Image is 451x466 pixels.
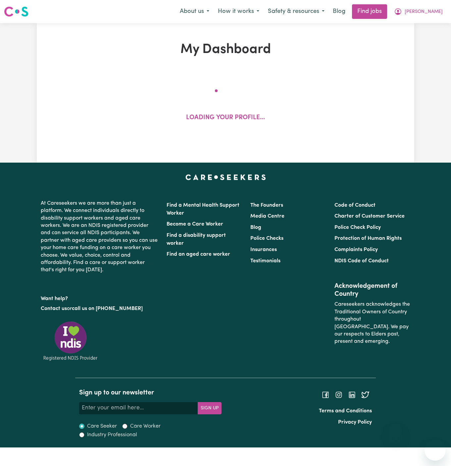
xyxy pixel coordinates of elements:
[319,408,372,414] a: Terms and Conditions
[175,5,214,19] button: About us
[41,292,159,302] p: Want help?
[167,203,239,216] a: Find a Mental Health Support Worker
[250,203,283,208] a: The Founders
[334,247,378,252] a: Complaints Policy
[4,4,28,19] a: Careseekers logo
[335,392,343,397] a: Follow Careseekers on Instagram
[41,320,100,362] img: Registered NDIS provider
[87,431,137,439] label: Industry Professional
[250,247,277,252] a: Insurances
[72,306,143,311] a: call us on [PHONE_NUMBER]
[79,389,222,397] h2: Sign up to our newsletter
[104,42,347,58] h1: My Dashboard
[334,258,389,264] a: NDIS Code of Conduct
[167,233,226,246] a: Find a disability support worker
[185,175,266,180] a: Careseekers home page
[390,5,447,19] button: My Account
[130,422,161,430] label: Care Worker
[250,214,284,219] a: Media Centre
[167,222,223,227] a: Become a Care Worker
[41,197,159,277] p: At Careseekers we are more than just a platform. We connect individuals directly to disability su...
[167,252,230,257] a: Find an aged care worker
[250,225,261,230] a: Blog
[41,306,67,311] a: Contact us
[361,392,369,397] a: Follow Careseekers on Twitter
[329,4,349,19] a: Blog
[198,402,222,414] button: Subscribe
[334,236,402,241] a: Protection of Human Rights
[334,298,410,348] p: Careseekers acknowledges the Traditional Owners of Country throughout [GEOGRAPHIC_DATA]. We pay o...
[338,420,372,425] a: Privacy Policy
[250,236,283,241] a: Police Checks
[348,392,356,397] a: Follow Careseekers on LinkedIn
[87,422,117,430] label: Care Seeker
[264,5,329,19] button: Safety & resources
[41,302,159,315] p: or
[389,424,402,437] iframe: Close message
[334,214,405,219] a: Charter of Customer Service
[4,6,28,18] img: Careseekers logo
[322,392,329,397] a: Follow Careseekers on Facebook
[334,203,376,208] a: Code of Conduct
[214,5,264,19] button: How it works
[79,402,198,414] input: Enter your email here...
[425,440,446,461] iframe: Button to launch messaging window
[405,8,443,16] span: [PERSON_NAME]
[250,258,280,264] a: Testimonials
[186,113,265,123] p: Loading your profile...
[334,282,410,298] h2: Acknowledgement of Country
[352,4,387,19] a: Find jobs
[334,225,381,230] a: Police Check Policy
